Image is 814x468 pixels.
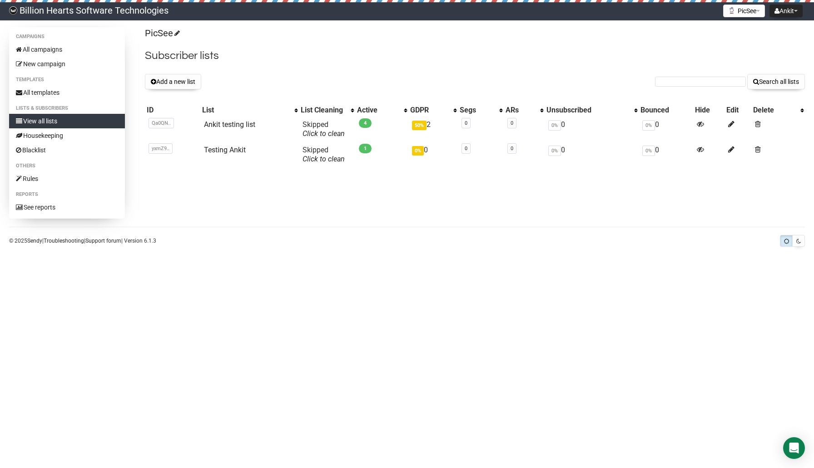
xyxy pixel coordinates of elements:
a: Rules [9,171,125,186]
span: 4 [359,118,372,128]
a: Click to clean [303,155,345,163]
span: 0% [412,146,424,156]
button: PicSee [723,5,765,17]
img: 1.png [728,7,735,14]
a: All templates [9,85,125,100]
a: Troubleshooting [44,238,84,244]
td: 0 [545,142,639,167]
button: Ankit [769,5,803,17]
li: Campaigns [9,31,125,42]
a: 0 [511,146,513,151]
div: ARs [506,106,535,115]
span: 0% [642,120,655,131]
th: Unsubscribed: No sort applied, activate to apply an ascending sort [545,104,639,117]
span: 0% [548,146,561,156]
td: 0 [408,142,458,167]
a: PicSee [145,28,179,39]
div: Unsubscribed [546,106,630,115]
th: ARs: No sort applied, activate to apply an ascending sort [504,104,544,117]
p: © 2025 | | | Version 6.1.3 [9,236,156,246]
div: List Cleaning [301,106,346,115]
button: Search all lists [747,74,805,89]
a: Testing Ankit [204,146,246,154]
div: ID [147,106,198,115]
div: List [202,106,290,115]
a: Click to clean [303,129,345,138]
td: 0 [639,142,693,167]
div: Active [357,106,399,115]
a: Sendy [27,238,42,244]
td: 2 [408,117,458,142]
a: All campaigns [9,42,125,57]
div: Delete [753,106,796,115]
img: effe5b2fa787bc607dbd7d713549ef12 [9,6,17,15]
th: Delete: No sort applied, activate to apply an ascending sort [751,104,805,117]
a: Ankit testing list [204,120,255,129]
th: List: No sort applied, activate to apply an ascending sort [200,104,299,117]
a: Housekeeping [9,128,125,143]
span: yxmZ9.. [149,143,173,154]
span: 0% [642,146,655,156]
div: Segs [460,106,495,115]
th: List Cleaning: No sort applied, activate to apply an ascending sort [299,104,355,117]
div: Open Intercom Messenger [783,437,805,459]
span: Skipped [303,146,345,163]
th: Segs: No sort applied, activate to apply an ascending sort [458,104,504,117]
th: Bounced: No sort applied, sorting is disabled [639,104,693,117]
li: Lists & subscribers [9,103,125,114]
span: Skipped [303,120,345,138]
span: 0% [548,120,561,131]
td: 0 [545,117,639,142]
span: Qa0QN.. [149,118,174,128]
td: 0 [639,117,693,142]
a: See reports [9,200,125,214]
span: 1 [359,144,372,153]
div: Bounced [640,106,691,115]
li: Others [9,161,125,171]
li: Reports [9,189,125,200]
th: Edit: No sort applied, sorting is disabled [725,104,751,117]
div: Edit [726,106,749,115]
th: ID: No sort applied, sorting is disabled [145,104,200,117]
a: View all lists [9,114,125,128]
a: 0 [465,120,467,126]
div: Hide [695,106,723,115]
button: Add a new list [145,74,201,89]
th: GDPR: No sort applied, activate to apply an ascending sort [408,104,458,117]
a: New campaign [9,57,125,71]
a: 0 [511,120,513,126]
a: Blacklist [9,143,125,157]
div: GDPR [410,106,449,115]
a: 0 [465,146,467,151]
span: 50% [412,121,427,130]
th: Active: No sort applied, activate to apply an ascending sort [355,104,408,117]
li: Templates [9,74,125,85]
th: Hide: No sort applied, sorting is disabled [693,104,725,117]
h2: Subscriber lists [145,48,805,64]
a: Support forum [85,238,121,244]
